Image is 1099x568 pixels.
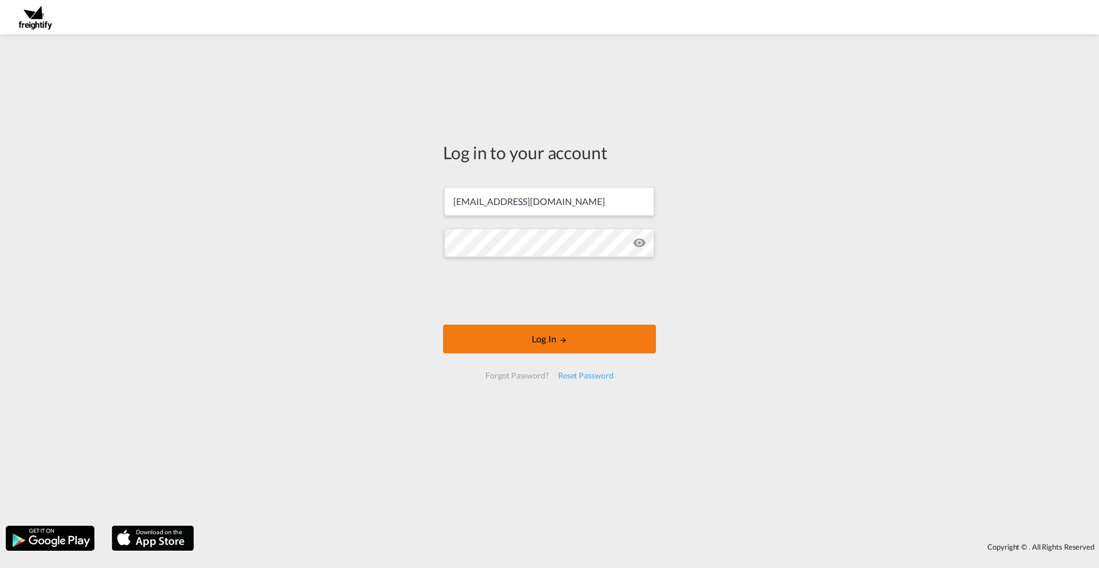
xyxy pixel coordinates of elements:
[5,524,96,552] img: google.png
[462,269,637,313] iframe: reCAPTCHA
[444,187,654,216] input: Enter email/phone number
[443,325,656,353] button: LOGIN
[481,365,553,386] div: Forgot Password?
[443,140,656,164] div: Log in to your account
[110,524,195,552] img: apple.png
[200,537,1099,557] div: Copyright © . All Rights Reserved
[17,5,53,30] img: freightify.png
[632,236,646,250] md-icon: icon-eye-off
[554,365,618,386] div: Reset Password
